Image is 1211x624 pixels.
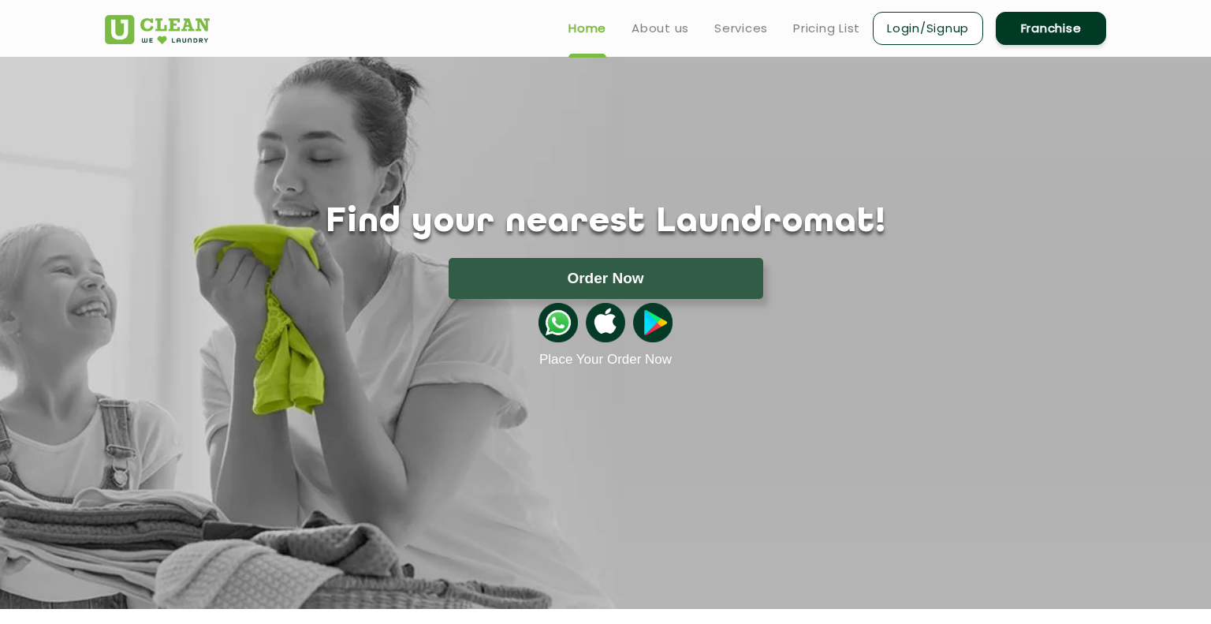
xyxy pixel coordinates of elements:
a: Franchise [996,12,1106,45]
a: Place Your Order Now [539,352,672,368]
button: Order Now [449,258,763,299]
img: UClean Laundry and Dry Cleaning [105,15,210,44]
a: Home [568,19,606,38]
a: Login/Signup [873,12,983,45]
img: playstoreicon.png [633,303,673,342]
img: apple-icon.png [586,303,625,342]
h1: Find your nearest Laundromat! [93,203,1118,242]
a: Pricing List [793,19,860,38]
a: Services [714,19,768,38]
img: whatsappicon.png [538,303,578,342]
a: About us [632,19,689,38]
